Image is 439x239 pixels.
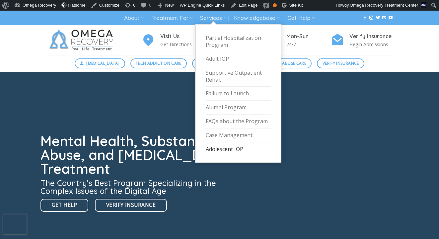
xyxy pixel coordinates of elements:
h4: Mon-Sun [286,32,331,41]
a: Get Help [40,199,89,212]
a: Get Help [287,12,315,24]
a: Knowledgebase [234,12,280,24]
span: Omega Recovery Treatment Center [350,3,418,8]
h4: Verify Insurance [349,32,394,41]
a: About [124,12,144,24]
span: Get Help [52,201,77,209]
a: Services [200,12,226,24]
p: Begin Admissions [349,40,394,48]
span: Verify Insurance [323,60,359,66]
a: Alumni Program [206,101,271,115]
a: Visit Us Get Directions [142,32,205,48]
p: Get Directions [160,40,205,48]
a: Supportive Outpatient Rehab [206,66,271,87]
a: Treatment For [151,12,193,24]
h1: Mental Health, Substance Abuse, and [MEDICAL_DATA] Treatment [40,134,238,176]
a: Follow on Twitter [376,16,380,20]
span: Verify Insurance [106,201,156,209]
a: Follow on Instagram [369,16,373,20]
span: Site Kit [289,3,303,8]
a: FAQs about the Program [206,115,271,128]
a: Substance Abuse Care [252,58,312,68]
a: [MEDICAL_DATA] [75,58,125,68]
a: Adult IOP [206,52,271,66]
a: Mental Health Care [192,58,247,68]
span: [MEDICAL_DATA] [86,60,119,66]
a: Verify Insurance Begin Admissions [331,32,394,48]
iframe: reCAPTCHA [3,214,27,234]
span: Substance Abuse Care [258,60,306,66]
a: Follow on Facebook [363,16,367,20]
a: Partial Hospitalization Program [206,31,271,52]
img: Omega Recovery [45,25,120,55]
a: Follow on YouTube [389,16,393,20]
p: 24/7 [286,40,331,48]
a: Verify Insurance [95,199,167,212]
a: Failure to Launch [206,87,271,101]
h4: Visit Us [160,32,205,41]
a: Adolescent IOP [206,142,271,156]
a: Send us an email [382,16,386,20]
h3: The Country’s Best Program Specializing in the Complex Issues of the Digital Age [40,179,238,195]
span: Tech Addiction Care [136,60,182,66]
div: OK [273,3,277,7]
a: Tech Addiction Care [130,58,187,68]
a: Case Management [206,128,271,142]
a: Verify Insurance [317,58,364,68]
